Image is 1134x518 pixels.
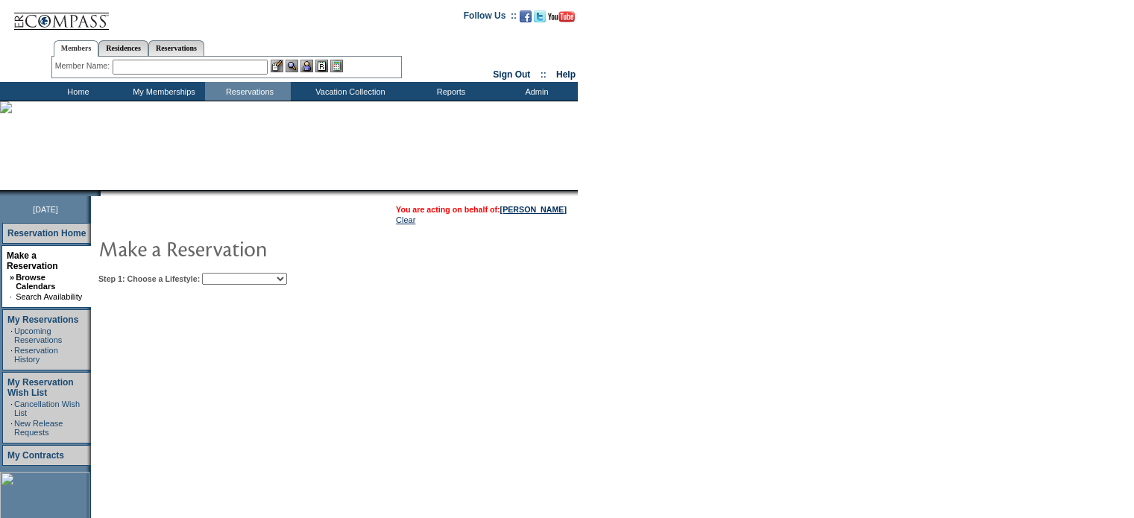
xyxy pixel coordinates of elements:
[10,292,14,301] td: ·
[556,69,576,80] a: Help
[16,292,82,301] a: Search Availability
[33,205,58,214] span: [DATE]
[54,40,99,57] a: Members
[315,60,328,72] img: Reservations
[520,10,532,22] img: Become our fan on Facebook
[7,377,74,398] a: My Reservation Wish List
[541,69,546,80] span: ::
[10,326,13,344] td: ·
[7,450,64,461] a: My Contracts
[7,250,58,271] a: Make a Reservation
[534,15,546,24] a: Follow us on Twitter
[14,399,80,417] a: Cancellation Wish List
[7,315,78,325] a: My Reservations
[14,326,62,344] a: Upcoming Reservations
[14,419,63,437] a: New Release Requests
[396,205,567,214] span: You are acting on behalf of:
[396,215,415,224] a: Clear
[16,273,55,291] a: Browse Calendars
[534,10,546,22] img: Follow us on Twitter
[271,60,283,72] img: b_edit.gif
[548,15,575,24] a: Subscribe to our YouTube Channel
[500,205,567,214] a: [PERSON_NAME]
[119,82,205,101] td: My Memberships
[300,60,313,72] img: Impersonate
[492,82,578,101] td: Admin
[493,69,530,80] a: Sign Out
[148,40,204,56] a: Reservations
[548,11,575,22] img: Subscribe to our YouTube Channel
[98,233,397,263] img: pgTtlMakeReservation.gif
[98,274,200,283] b: Step 1: Choose a Lifestyle:
[286,60,298,72] img: View
[205,82,291,101] td: Reservations
[291,82,406,101] td: Vacation Collection
[98,40,148,56] a: Residences
[14,346,58,364] a: Reservation History
[330,60,343,72] img: b_calculator.gif
[10,273,14,282] b: »
[10,419,13,437] td: ·
[406,82,492,101] td: Reports
[10,346,13,364] td: ·
[7,228,86,239] a: Reservation Home
[34,82,119,101] td: Home
[520,15,532,24] a: Become our fan on Facebook
[10,399,13,417] td: ·
[95,190,101,196] img: promoShadowLeftCorner.gif
[464,9,517,27] td: Follow Us ::
[101,190,102,196] img: blank.gif
[55,60,113,72] div: Member Name:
